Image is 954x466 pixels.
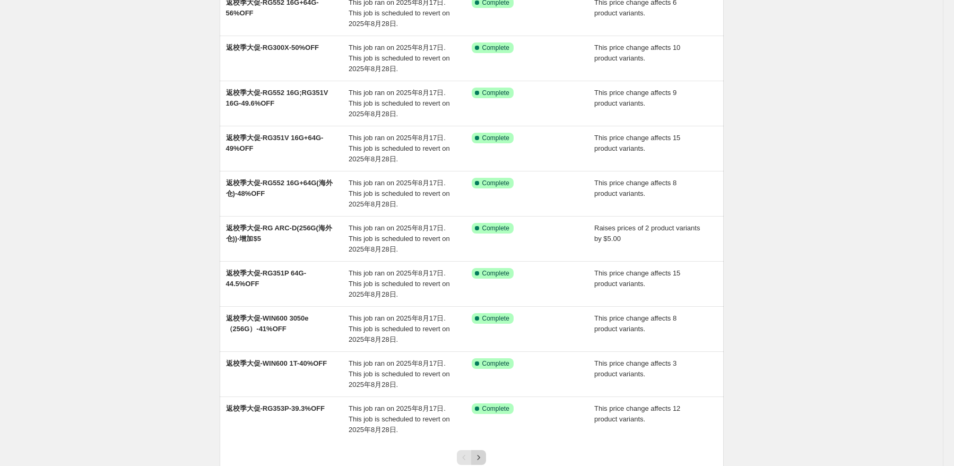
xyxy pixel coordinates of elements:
span: Complete [482,314,509,323]
span: 返校季大促-RG351P 64G-44.5%OFF [226,269,306,288]
span: Complete [482,89,509,97]
span: This job ran on 2025年8月17日. This job is scheduled to revert on 2025年8月28日. [349,44,450,73]
span: 返校季大促-WIN600 3050e（256G）-41%OFF [226,314,309,333]
span: Complete [482,44,509,52]
span: This job ran on 2025年8月17日. This job is scheduled to revert on 2025年8月28日. [349,179,450,208]
span: 返校季大促-RG ARC-D(256G(海外仓))-增加$5 [226,224,332,243]
span: This price change affects 8 product variants. [594,179,677,197]
span: This price change affects 15 product variants. [594,269,680,288]
span: This job ran on 2025年8月17日. This job is scheduled to revert on 2025年8月28日. [349,314,450,343]
span: 返校季大促-RG300X-50%OFF [226,44,319,51]
span: 返校季大促-WIN600 1T-40%OFF [226,359,327,367]
span: Complete [482,359,509,368]
span: Complete [482,404,509,413]
span: This job ran on 2025年8月17日. This job is scheduled to revert on 2025年8月28日. [349,89,450,118]
span: This price change affects 9 product variants. [594,89,677,107]
span: 返校季大促-RG351V 16G+64G-49%OFF [226,134,324,152]
span: This price change affects 12 product variants. [594,404,680,423]
span: This price change affects 15 product variants. [594,134,680,152]
span: This price change affects 10 product variants. [594,44,680,62]
span: Raises prices of 2 product variants by $5.00 [594,224,700,243]
span: This job ran on 2025年8月17日. This job is scheduled to revert on 2025年8月28日. [349,269,450,298]
nav: Pagination [457,450,486,465]
span: 返校季大促-RG552 16G;RG351V 16G-49.6%OFF [226,89,328,107]
span: This price change affects 3 product variants. [594,359,677,378]
span: Complete [482,269,509,278]
span: Complete [482,179,509,187]
span: This price change affects 8 product variants. [594,314,677,333]
span: Complete [482,134,509,142]
span: This job ran on 2025年8月17日. This job is scheduled to revert on 2025年8月28日. [349,224,450,253]
span: 返校季大促-RG552 16G+64G(海外仓)-48%OFF [226,179,333,197]
span: 返校季大促-RG353P-39.3%OFF [226,404,325,412]
span: This job ran on 2025年8月17日. This job is scheduled to revert on 2025年8月28日. [349,359,450,389]
span: This job ran on 2025年8月17日. This job is scheduled to revert on 2025年8月28日. [349,134,450,163]
button: Next [471,450,486,465]
span: This job ran on 2025年8月17日. This job is scheduled to revert on 2025年8月28日. [349,404,450,434]
span: Complete [482,224,509,232]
